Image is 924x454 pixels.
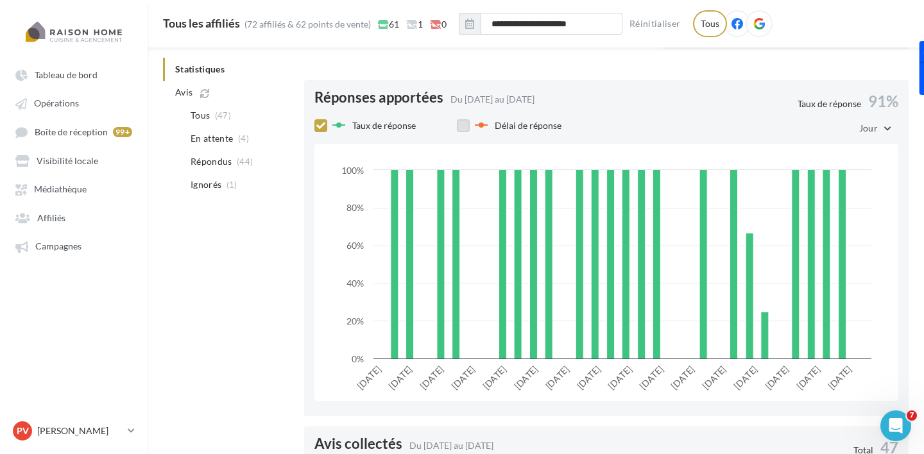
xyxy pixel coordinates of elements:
a: Opérations [8,91,140,114]
text: 20% [346,315,364,326]
span: Tous [191,109,210,122]
span: 7 [907,410,917,421]
img: tab_keywords_by_traffic_grey.svg [146,74,156,85]
div: Mots-clés [160,76,196,84]
div: (72 affiliés & 62 points de vente) [244,18,371,31]
a: Visibilité locale [8,149,140,172]
span: Visibilité locale [37,155,98,166]
span: Répondus [191,155,232,168]
text: [DATE] [418,364,445,391]
span: Du [DATE] au [DATE] [409,440,493,451]
text: 40% [346,278,364,289]
span: Médiathèque [34,184,87,195]
span: Affiliés [37,212,65,223]
span: Du [DATE] au [DATE] [450,94,535,105]
span: Réponses apportées [314,90,443,105]
a: Boîte de réception 99+ [8,120,140,144]
img: logo_orange.svg [21,21,31,31]
text: [DATE] [637,364,665,391]
text: 100% [341,165,364,176]
button: Réinitialiser [624,16,686,31]
span: (47) [215,110,231,121]
a: Médiathèque [8,177,140,200]
iframe: Intercom live chat [880,410,911,441]
text: [DATE] [763,364,791,391]
span: Boîte de réception [35,126,108,137]
span: (4) [238,133,249,144]
a: Affiliés [8,206,140,229]
text: [DATE] [732,364,759,391]
text: 0% [352,353,364,364]
span: Taux de réponse [798,98,861,109]
text: [DATE] [543,364,571,391]
a: PV [PERSON_NAME] [10,419,137,443]
span: (1) [227,180,237,190]
img: tab_domain_overview_orange.svg [52,74,62,85]
text: [DATE] [481,364,508,391]
text: [DATE] [700,364,728,391]
span: Ignorés [191,178,221,191]
div: Tous [693,10,727,37]
span: Campagnes [35,241,81,252]
div: Domaine [66,76,99,84]
div: v 4.0.24 [36,21,63,31]
div: Domaine: [DOMAIN_NAME] [33,33,145,44]
text: 80% [346,202,364,213]
text: [DATE] [794,364,822,391]
span: 0 [430,18,447,31]
text: 60% [346,240,364,251]
span: 61 [378,18,399,31]
span: En attente [191,132,234,145]
a: Tableau de bord [8,63,140,86]
a: Campagnes [8,234,140,257]
span: 1 [406,18,423,31]
text: [DATE] [669,364,696,391]
text: [DATE] [512,364,540,391]
span: 91% [868,92,898,110]
text: [DATE] [449,364,477,391]
span: Jour [859,122,878,133]
button: Jour [849,117,898,139]
span: Taux de réponse [352,120,416,131]
span: (44) [237,156,253,167]
div: Tous les affiliés [163,17,240,29]
text: [DATE] [355,364,382,391]
span: Délai de réponse [495,120,561,131]
span: Avis collectés [314,437,402,451]
img: website_grey.svg [21,33,31,44]
text: [DATE] [575,364,603,391]
span: Opérations [34,98,79,109]
p: [PERSON_NAME] [37,425,123,437]
text: [DATE] [826,364,853,391]
text: [DATE] [606,364,634,391]
span: Avis [175,86,193,99]
div: 99+ [113,127,132,137]
span: PV [17,425,29,437]
text: [DATE] [386,364,414,391]
span: Tableau de bord [35,69,98,80]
